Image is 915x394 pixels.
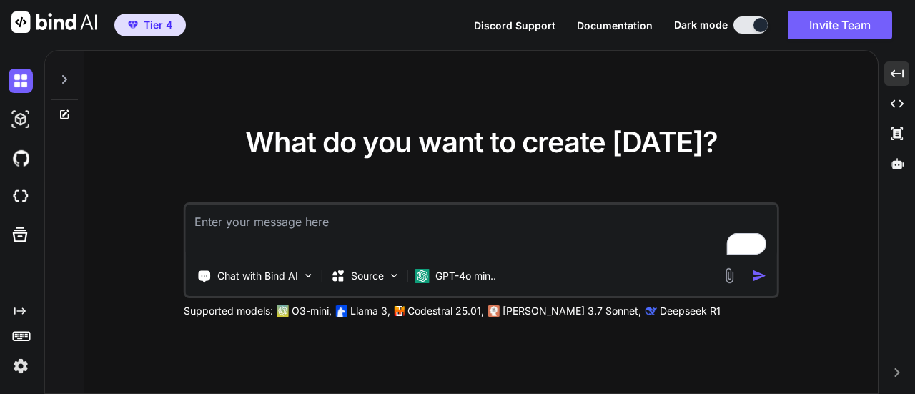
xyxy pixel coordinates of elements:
span: Documentation [577,19,653,31]
p: Chat with Bind AI [217,269,298,283]
span: Tier 4 [144,18,172,32]
p: [PERSON_NAME] 3.7 Sonnet, [503,304,641,318]
img: darkChat [9,69,33,93]
p: O3-mini, [292,304,332,318]
img: Bind AI [11,11,97,33]
button: Documentation [577,18,653,33]
button: Discord Support [474,18,555,33]
p: GPT-4o min.. [435,269,496,283]
p: Supported models: [184,304,273,318]
span: What do you want to create [DATE]? [245,124,718,159]
p: Codestral 25.01, [407,304,484,318]
img: Mistral-AI [395,306,405,316]
button: Invite Team [788,11,892,39]
img: premium [128,21,138,29]
img: settings [9,354,33,378]
img: GPT-4o mini [415,269,430,283]
button: premiumTier 4 [114,14,186,36]
img: GPT-4 [277,305,289,317]
img: cloudideIcon [9,184,33,209]
img: claude [646,305,657,317]
img: githubDark [9,146,33,170]
img: darkAi-studio [9,107,33,132]
img: Pick Tools [302,270,315,282]
img: Llama2 [336,305,347,317]
p: Deepseek R1 [660,304,721,318]
textarea: To enrich screen reader interactions, please activate Accessibility in Grammarly extension settings [186,205,777,257]
span: Discord Support [474,19,555,31]
img: attachment [721,267,737,284]
span: Dark mode [674,18,728,32]
p: Llama 3, [350,304,390,318]
img: claude [488,305,500,317]
p: Source [351,269,384,283]
img: icon [751,268,766,283]
img: Pick Models [388,270,400,282]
